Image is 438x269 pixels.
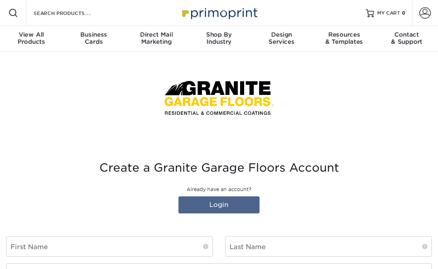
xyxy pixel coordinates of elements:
a: BusinessCards [62,26,125,52]
span: Resources [313,31,375,38]
span: 0 [402,10,406,16]
a: Shop ByIndustry [188,26,250,52]
div: & Support [376,31,438,45]
div: Industry [188,31,250,45]
span: MY CART [377,10,400,17]
input: SEARCH PRODUCTS..... [33,8,112,18]
img: Primoprint [178,4,260,22]
span: Design [250,31,313,38]
img: Granite Garage Floors [158,71,280,122]
div: & Templates [313,31,375,45]
div: Services [250,31,313,45]
span: Shop By [188,31,250,38]
a: Direct MailMarketing [125,26,188,52]
p: Already have an account? [6,186,432,193]
a: Contact& Support [376,26,438,52]
h3: Create a Granite Garage Floors Account [6,161,432,175]
span: Contact [376,31,438,38]
a: Login [178,196,260,213]
div: Marketing [125,31,188,45]
span: Direct Mail [125,31,188,38]
a: DesignServices [250,26,313,52]
a: Resources& Templates [313,26,375,52]
span: Business [62,31,125,38]
div: Cards [62,31,125,45]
